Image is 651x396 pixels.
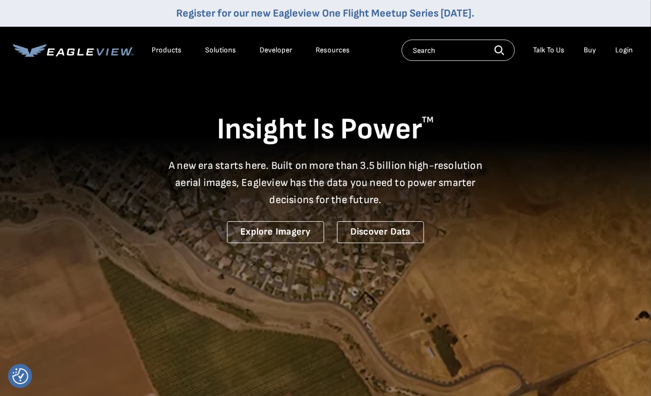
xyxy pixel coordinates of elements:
[615,45,633,55] div: Login
[12,368,28,384] img: Revisit consent button
[205,45,236,55] div: Solutions
[533,45,564,55] div: Talk To Us
[162,157,489,208] p: A new era starts here. Built on more than 3.5 billion high-resolution aerial images, Eagleview ha...
[402,40,515,61] input: Search
[260,45,292,55] a: Developer
[316,45,350,55] div: Resources
[584,45,596,55] a: Buy
[177,7,475,20] a: Register for our new Eagleview One Flight Meetup Series [DATE].
[422,115,434,125] sup: TM
[337,221,424,243] a: Discover Data
[12,368,28,384] button: Consent Preferences
[13,111,638,149] h1: Insight Is Power
[152,45,182,55] div: Products
[227,221,324,243] a: Explore Imagery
